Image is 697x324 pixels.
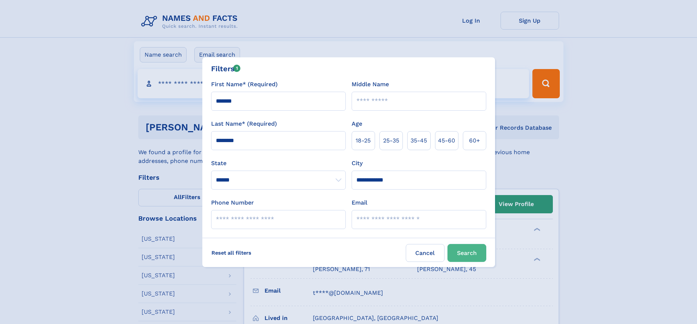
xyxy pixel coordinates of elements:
[211,80,278,89] label: First Name* (Required)
[438,136,455,145] span: 45‑60
[469,136,480,145] span: 60+
[211,159,346,168] label: State
[207,244,256,262] label: Reset all filters
[352,159,363,168] label: City
[406,244,445,262] label: Cancel
[211,198,254,207] label: Phone Number
[352,198,367,207] label: Email
[211,63,241,74] div: Filters
[356,136,371,145] span: 18‑25
[352,80,389,89] label: Middle Name
[211,119,277,128] label: Last Name* (Required)
[352,119,362,128] label: Age
[447,244,486,262] button: Search
[411,136,427,145] span: 35‑45
[383,136,399,145] span: 25‑35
